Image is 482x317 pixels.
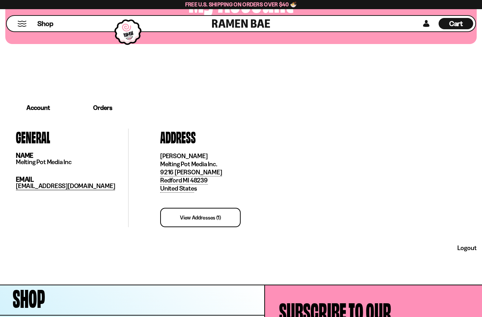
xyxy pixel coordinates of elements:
a: logout [457,244,477,252]
a: Account [5,98,71,118]
a: Cart [439,16,473,31]
strong: email [16,175,34,184]
span: Cart [449,19,463,28]
h3: general [16,129,128,144]
p: [PERSON_NAME] Melting Pot Media Inc. s [160,152,466,193]
span: Shop [37,19,53,29]
button: Mobile Menu Trigger [17,21,27,27]
h3: address [160,129,466,144]
a: Shop [37,18,53,29]
span: Shop [13,285,45,309]
p: Melting Pot Media Inc [16,159,128,166]
a: Orders [71,97,134,119]
strong: name [16,151,33,160]
span: Free U.S. Shipping on Orders over $40 🍜 [185,1,297,8]
a: view addresses (1) [160,208,241,227]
